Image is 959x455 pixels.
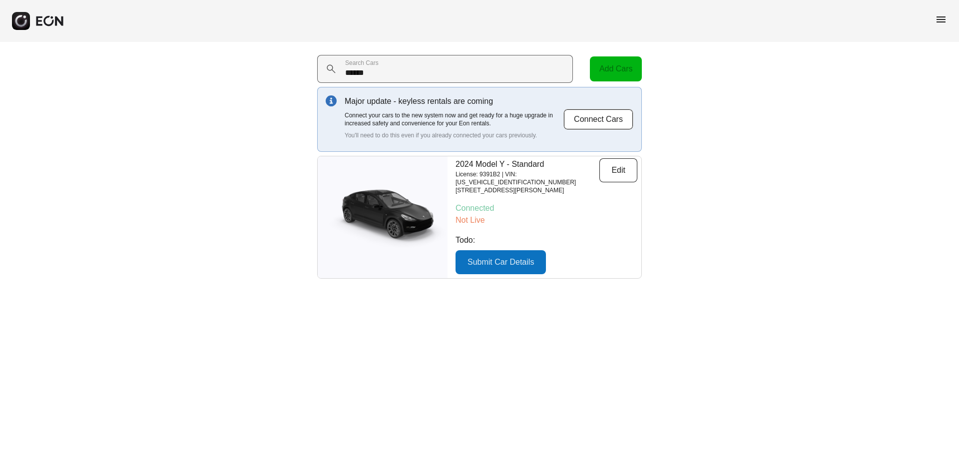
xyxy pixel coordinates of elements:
[456,170,599,186] p: License: 9391B2 | VIN: [US_VEHICLE_IDENTIFICATION_NUMBER]
[563,109,633,130] button: Connect Cars
[318,185,448,250] img: car
[345,131,563,139] p: You'll need to do this even if you already connected your cars previously.
[456,186,599,194] p: [STREET_ADDRESS][PERSON_NAME]
[456,234,637,246] p: Todo:
[935,13,947,25] span: menu
[599,158,637,182] button: Edit
[345,111,563,127] p: Connect your cars to the new system now and get ready for a huge upgrade in increased safety and ...
[456,214,637,226] p: Not Live
[456,158,599,170] p: 2024 Model Y - Standard
[456,202,637,214] p: Connected
[345,95,563,107] p: Major update - keyless rentals are coming
[456,250,546,274] button: Submit Car Details
[326,95,337,106] img: info
[345,59,379,67] label: Search Cars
